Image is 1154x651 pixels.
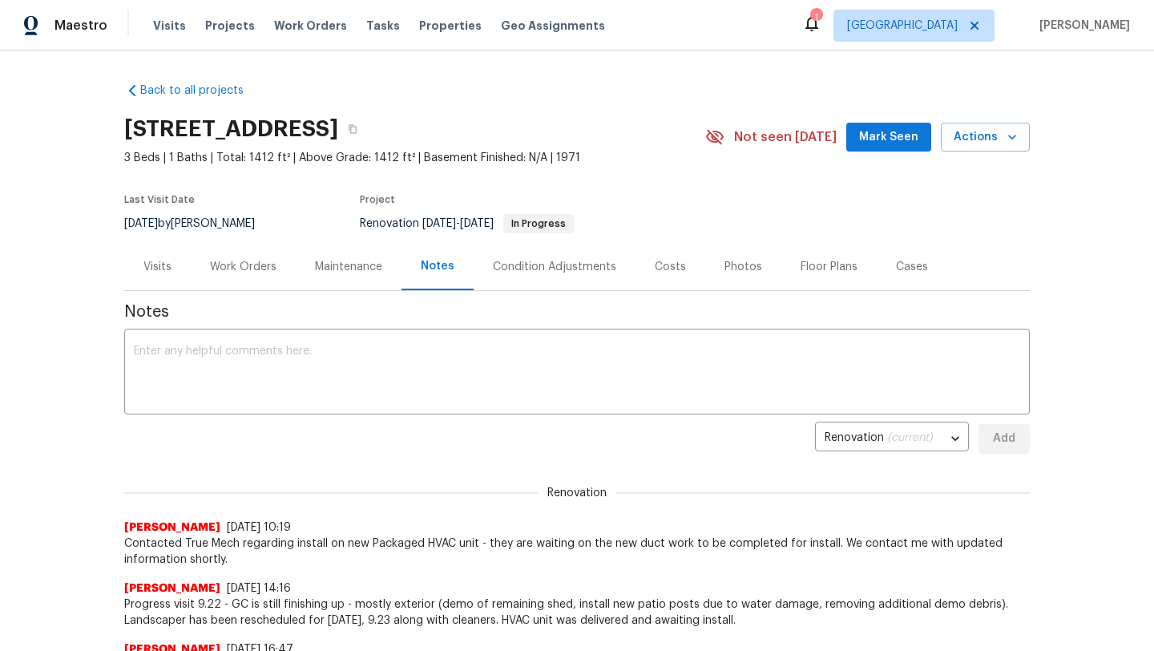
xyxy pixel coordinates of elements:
[847,18,958,34] span: [GEOGRAPHIC_DATA]
[501,18,605,34] span: Geo Assignments
[124,150,705,166] span: 3 Beds | 1 Baths | Total: 1412 ft² | Above Grade: 1412 ft² | Basement Finished: N/A | 1971
[655,259,686,275] div: Costs
[54,18,107,34] span: Maestro
[421,258,454,274] div: Notes
[315,259,382,275] div: Maintenance
[124,195,195,204] span: Last Visit Date
[493,259,616,275] div: Condition Adjustments
[505,219,572,228] span: In Progress
[227,522,291,533] span: [DATE] 10:19
[941,123,1030,152] button: Actions
[887,432,933,443] span: (current)
[124,536,1030,568] span: Contacted True Mech regarding install on new Packaged HVAC unit - they are waiting on the new duc...
[143,259,171,275] div: Visits
[810,10,821,26] div: 1
[227,583,291,594] span: [DATE] 14:16
[124,304,1030,320] span: Notes
[338,115,367,144] button: Copy Address
[360,218,574,229] span: Renovation
[846,123,931,152] button: Mark Seen
[366,20,400,31] span: Tasks
[422,218,494,229] span: -
[724,259,762,275] div: Photos
[124,121,338,137] h2: [STREET_ADDRESS]
[422,218,456,229] span: [DATE]
[538,485,616,501] span: Renovation
[801,259,857,275] div: Floor Plans
[1033,18,1130,34] span: [PERSON_NAME]
[815,419,969,459] div: Renovation (current)
[124,218,158,229] span: [DATE]
[124,580,220,596] span: [PERSON_NAME]
[419,18,482,34] span: Properties
[210,259,276,275] div: Work Orders
[954,127,1017,148] span: Actions
[205,18,255,34] span: Projects
[124,520,220,536] span: [PERSON_NAME]
[360,195,395,204] span: Project
[124,83,278,99] a: Back to all projects
[896,259,928,275] div: Cases
[734,129,837,145] span: Not seen [DATE]
[153,18,186,34] span: Visits
[859,127,918,148] span: Mark Seen
[124,596,1030,629] span: Progress visit 9.22 - GC is still finishing up - mostly exterior (demo of remaining shed, install...
[274,18,347,34] span: Work Orders
[460,218,494,229] span: [DATE]
[124,214,274,233] div: by [PERSON_NAME]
